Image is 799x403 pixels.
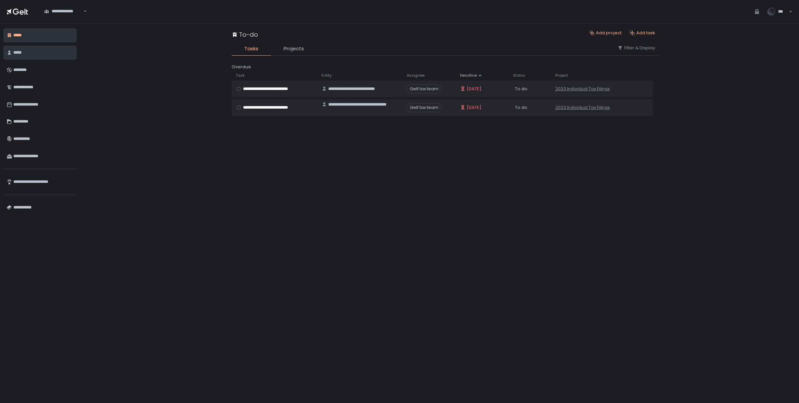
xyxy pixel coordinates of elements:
[236,73,245,78] span: Task
[589,30,622,36] button: Add project
[555,86,610,92] a: 2023 Individual Tax Filings
[467,105,481,111] span: [DATE]
[515,105,527,111] span: To do
[232,30,258,39] div: To-do
[40,4,87,18] div: Search for option
[467,86,481,92] span: [DATE]
[244,45,258,53] span: Tasks
[555,105,610,111] a: 2023 Individual Tax Filings
[407,103,441,112] span: Gelt tax team
[232,64,658,70] div: Overdue
[618,45,655,51] button: Filter & Display
[407,73,424,78] span: Assignee
[555,73,568,78] span: Project
[513,73,525,78] span: Status
[407,84,441,94] span: Gelt tax team
[82,8,83,15] input: Search for option
[460,73,477,78] span: Deadline
[284,45,304,53] span: Projects
[322,73,332,78] span: Entity
[515,86,527,92] span: To do
[630,30,655,36] button: Add task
